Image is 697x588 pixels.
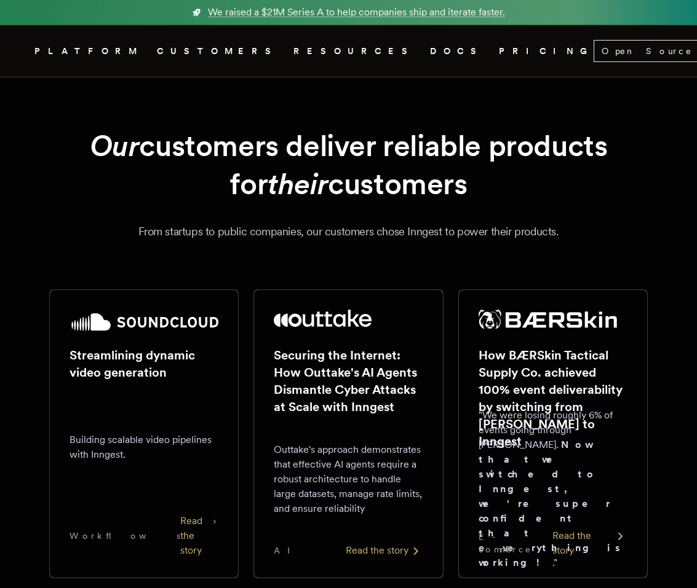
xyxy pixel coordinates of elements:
p: Outtake's approach demonstrates that effective AI agents require a robust architecture to handle ... [274,442,423,516]
button: PLATFORM [34,44,142,59]
button: RESOURCES [293,44,415,59]
span: We raised a $21M Series A to help companies ship and iterate faster. [208,5,505,20]
div: Read the story [180,514,218,558]
p: From startups to public companies, our customers chose Inngest to power their products. [49,223,648,240]
a: PRICING [499,44,594,59]
a: CUSTOMERS [157,44,279,59]
span: AI [274,544,301,557]
em: Our [90,128,140,163]
a: Outtake logoSecuring the Internet: How Outtake's AI Agents Dismantle Cyber Attacks at Scale with ... [253,289,443,578]
p: "We were losing roughly 6% of events going through [PERSON_NAME]. ." [479,408,627,570]
strong: Now that we switched to Inngest, we're super confident that everything is working! [479,439,623,568]
img: SoundCloud [70,310,218,334]
span: E-commerce [479,531,552,555]
em: their [268,166,328,202]
img: BÆRSkin Tactical Supply Co. [479,310,618,329]
p: Building scalable video pipelines with Inngest. [70,433,218,462]
div: Read the story [552,528,627,558]
a: SoundCloud logoStreamlining dynamic video generationBuilding scalable video pipelines with Innges... [49,289,239,578]
span: Open Source [602,45,693,57]
a: BÆRSkin Tactical Supply Co. logoHow BÆRSkin Tactical Supply Co. achieved 100% event deliverabilit... [458,289,648,578]
span: Workflows [70,530,180,542]
h1: customers deliver reliable products for customers [49,127,648,203]
div: Read the story [346,543,423,558]
h2: How BÆRSkin Tactical Supply Co. achieved 100% event deliverability by switching from [PERSON_NAME... [479,347,627,450]
a: DOCS [430,44,484,59]
img: Outtake [274,310,372,327]
h2: Streamlining dynamic video generation [70,347,218,381]
h2: Securing the Internet: How Outtake's AI Agents Dismantle Cyber Attacks at Scale with Inngest [274,347,423,415]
